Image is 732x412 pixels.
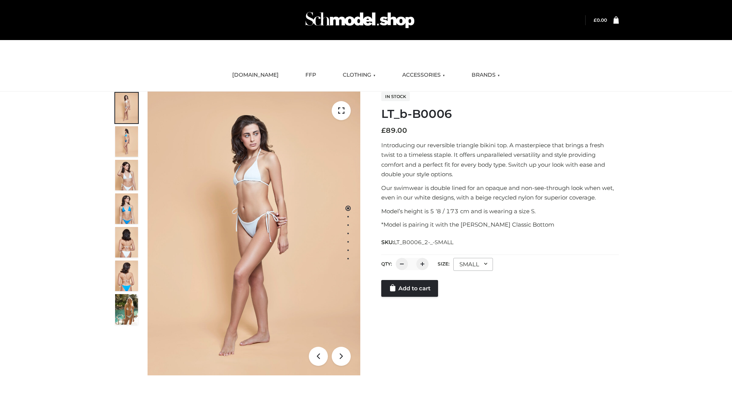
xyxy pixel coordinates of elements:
img: ArielClassicBikiniTop_CloudNine_AzureSky_OW114ECO_2-scaled.jpg [115,126,138,157]
h1: LT_b-B0006 [381,107,619,121]
img: ArielClassicBikiniTop_CloudNine_AzureSky_OW114ECO_3-scaled.jpg [115,160,138,190]
a: FFP [300,67,322,84]
a: CLOTHING [337,67,381,84]
label: QTY: [381,261,392,267]
span: LT_B0006_2-_-SMALL [394,239,453,246]
a: ACCESSORIES [396,67,451,84]
img: ArielClassicBikiniTop_CloudNine_AzureSky_OW114ECO_4-scaled.jpg [115,193,138,224]
img: ArielClassicBikiniTop_CloudNine_AzureSky_OW114ECO_8-scaled.jpg [115,261,138,291]
a: £0.00 [594,17,607,23]
span: £ [594,17,597,23]
bdi: 89.00 [381,126,407,135]
div: SMALL [453,258,493,271]
p: *Model is pairing it with the [PERSON_NAME] Classic Bottom [381,220,619,230]
span: In stock [381,92,410,101]
span: SKU: [381,238,454,247]
p: Our swimwear is double lined for an opaque and non-see-through look when wet, even in our white d... [381,183,619,203]
img: ArielClassicBikiniTop_CloudNine_AzureSky_OW114ECO_7-scaled.jpg [115,227,138,257]
span: £ [381,126,386,135]
img: ArielClassicBikiniTop_CloudNine_AzureSky_OW114ECO_1-scaled.jpg [115,93,138,123]
a: Add to cart [381,280,438,297]
img: ArielClassicBikiniTop_CloudNine_AzureSky_OW114ECO_1 [148,92,360,375]
a: [DOMAIN_NAME] [226,67,284,84]
a: BRANDS [466,67,506,84]
img: Schmodel Admin 964 [303,5,417,35]
bdi: 0.00 [594,17,607,23]
p: Model’s height is 5 ‘8 / 173 cm and is wearing a size S. [381,206,619,216]
label: Size: [438,261,449,267]
p: Introducing our reversible triangle bikini top. A masterpiece that brings a fresh twist to a time... [381,140,619,179]
img: Arieltop_CloudNine_AzureSky2.jpg [115,294,138,325]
